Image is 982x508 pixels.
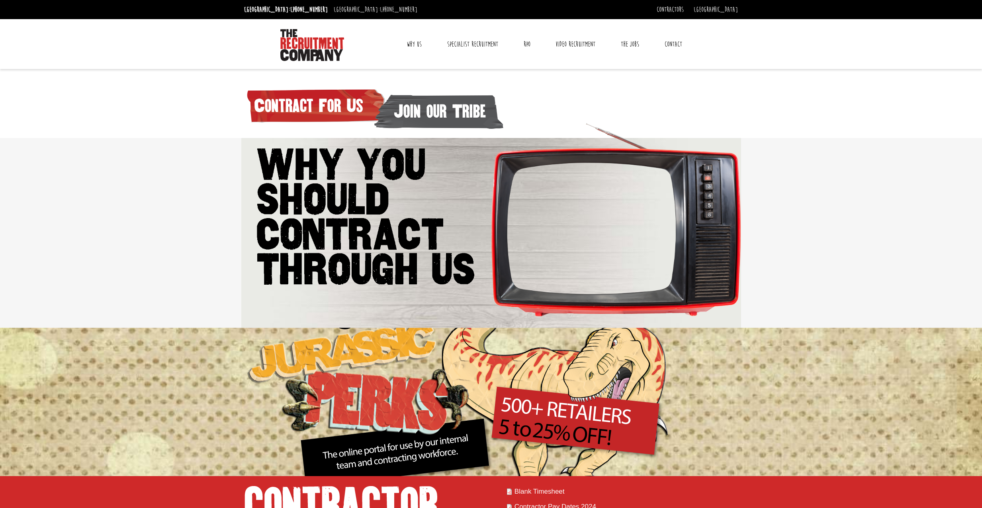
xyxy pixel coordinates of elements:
[401,34,428,54] a: Why Us
[374,91,504,131] span: Join our Tribe
[441,34,504,54] a: Specialist Recruitment
[280,29,344,61] img: The Recruitment Company
[506,488,513,495] img: undefined
[244,398,670,405] a: Jurassic Perks
[244,86,388,126] span: Contract For Us
[514,488,565,495] a: Blank Timesheet
[518,34,536,54] a: RPO
[550,34,601,54] a: Video Recruitment
[256,148,476,286] img: animation-why.gif
[615,34,645,54] a: The Jobs
[290,5,328,14] a: [PHONE_NUMBER]
[694,5,738,14] a: [GEOGRAPHIC_DATA]
[659,34,688,54] a: Contact
[332,3,419,16] li: [GEOGRAPHIC_DATA]:
[380,5,417,14] a: [PHONE_NUMBER]
[244,328,670,476] img: Jurassic Perks
[657,5,684,14] a: Contractors
[242,3,330,16] li: [GEOGRAPHIC_DATA]:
